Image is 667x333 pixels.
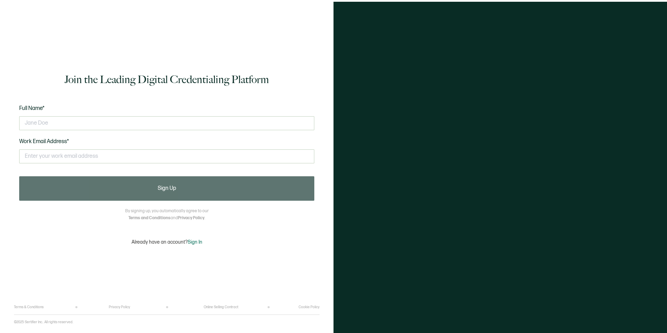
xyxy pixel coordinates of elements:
[65,73,269,87] h1: Join the Leading Digital Credentialing Platform
[204,305,238,309] a: Online Selling Contract
[14,320,73,324] p: ©2025 Sertifier Inc.. All rights reserved.
[19,138,69,145] span: Work Email Address*
[158,186,176,191] span: Sign Up
[19,116,314,130] input: Jane Doe
[109,305,130,309] a: Privacy Policy
[128,215,171,221] a: Terms and Conditions
[299,305,320,309] a: Cookie Policy
[188,239,202,245] span: Sign In
[178,215,204,221] a: Privacy Policy
[19,105,45,112] span: Full Name*
[19,176,314,201] button: Sign Up
[19,149,314,163] input: Enter your work email address
[14,305,44,309] a: Terms & Conditions
[132,239,202,245] p: Already have an account?
[125,208,209,222] p: By signing up, you automatically agree to our and .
